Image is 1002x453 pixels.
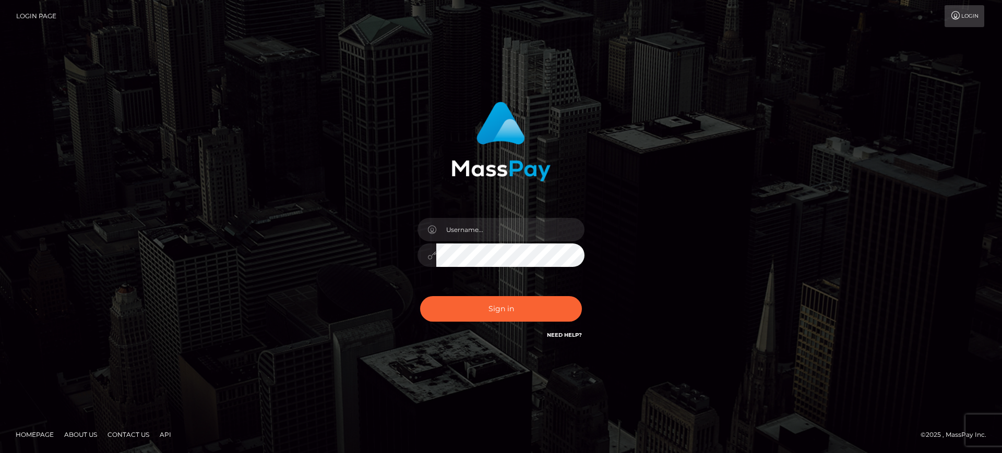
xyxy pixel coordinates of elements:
[11,426,58,443] a: Homepage
[420,296,582,322] button: Sign in
[547,332,582,338] a: Need Help?
[16,5,56,27] a: Login Page
[103,426,153,443] a: Contact Us
[156,426,175,443] a: API
[451,102,551,181] img: MassPay Login
[436,218,584,241] input: Username...
[945,5,984,27] a: Login
[921,429,994,440] div: © 2025 , MassPay Inc.
[60,426,101,443] a: About Us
